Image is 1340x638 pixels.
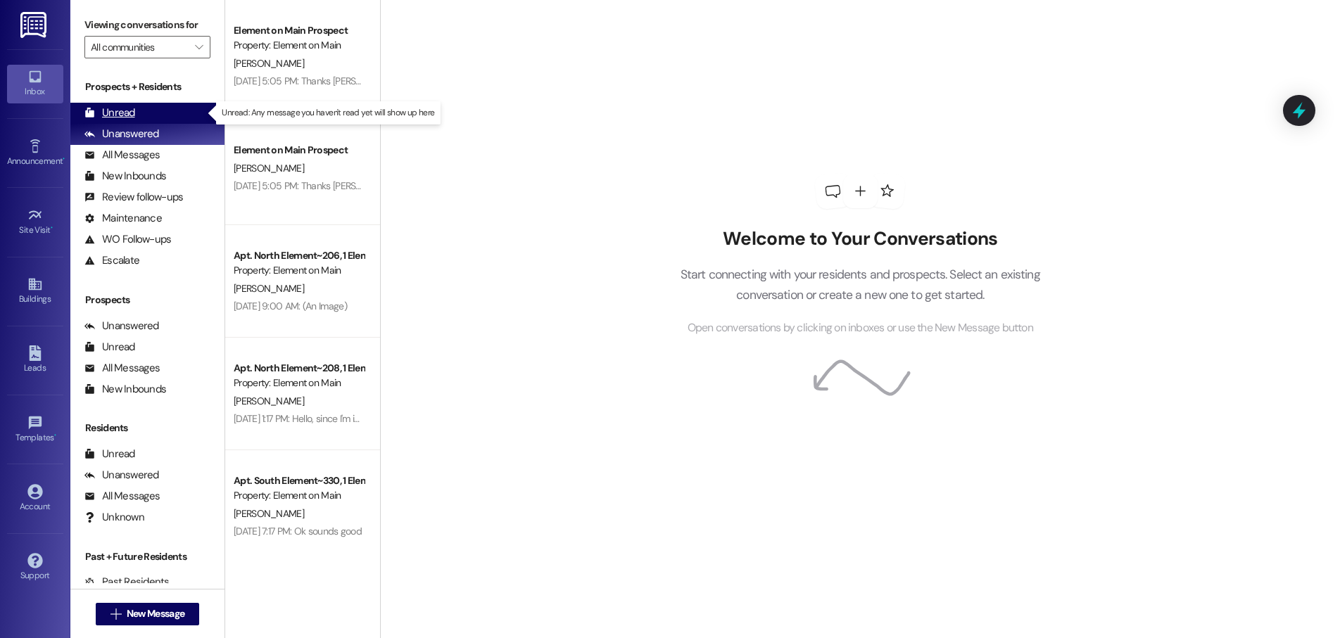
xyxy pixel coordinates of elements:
a: Buildings [7,272,63,310]
div: Unread [84,447,135,461]
span: Open conversations by clicking on inboxes or use the New Message button [688,319,1033,337]
div: Apt. South Element~330, 1 Element on Main - South Element [234,473,364,488]
div: Unanswered [84,319,159,333]
div: Unread [84,340,135,355]
div: Apt. North Element~208, 1 Element on Main - North Element [234,361,364,376]
button: New Message [96,603,200,625]
img: ResiDesk Logo [20,12,49,38]
div: Unknown [84,510,144,525]
h2: Welcome to Your Conversations [659,228,1061,250]
label: Viewing conversations for [84,14,210,36]
div: New Inbounds [84,382,166,397]
div: Element on Main Prospect [234,143,364,158]
a: Site Visit • [7,203,63,241]
span: • [54,430,56,440]
div: Property: Element on Main [234,488,364,503]
div: Past Residents [84,575,170,589]
i:  [195,42,203,53]
div: [DATE] 7:17 PM: Ok sounds good [234,525,362,537]
div: Review follow-ups [84,190,183,205]
a: Inbox [7,65,63,103]
div: Property: Element on Main [234,263,364,278]
div: [DATE] 9:00 AM: (An Image) [234,300,347,312]
div: Residents [70,421,225,435]
div: Unanswered [84,468,159,483]
div: [DATE] 1:17 PM: Hello, since I'm in the [PERSON_NAME][GEOGRAPHIC_DATA], should my insurance be [S... [234,412,1092,425]
div: Escalate [84,253,139,268]
span: [PERSON_NAME] [234,162,304,174]
a: Templates • [7,411,63,449]
div: Apt. North Element~206, 1 Element on Main - North Element [234,248,364,263]
div: Property: Element on Main [234,376,364,390]
div: Prospects + Residents [70,79,225,94]
div: Unread [84,106,135,120]
div: All Messages [84,148,160,162]
span: • [51,223,53,233]
span: [PERSON_NAME] [234,282,304,295]
div: All Messages [84,361,160,376]
span: [PERSON_NAME] [234,57,304,70]
a: Support [7,549,63,587]
span: • [63,154,65,164]
div: New Inbounds [84,169,166,184]
div: Maintenance [84,211,162,226]
div: WO Follow-ups [84,232,171,247]
p: Start connecting with your residents and prospects. Select an existing conversation or create a n... [659,264,1061,305]
span: [PERSON_NAME] [234,507,304,520]
a: Account [7,480,63,518]
div: Element on Main Prospect [234,23,364,38]
span: [PERSON_NAME] [234,395,304,407]
div: Unanswered [84,127,159,141]
input: All communities [91,36,188,58]
div: Past + Future Residents [70,549,225,564]
div: Prospects [70,293,225,307]
a: Leads [7,341,63,379]
div: Property: Element on Main [234,38,364,53]
p: Unread: Any message you haven't read yet will show up here [222,107,434,119]
i:  [110,608,121,620]
span: New Message [127,606,184,621]
div: All Messages [84,489,160,504]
